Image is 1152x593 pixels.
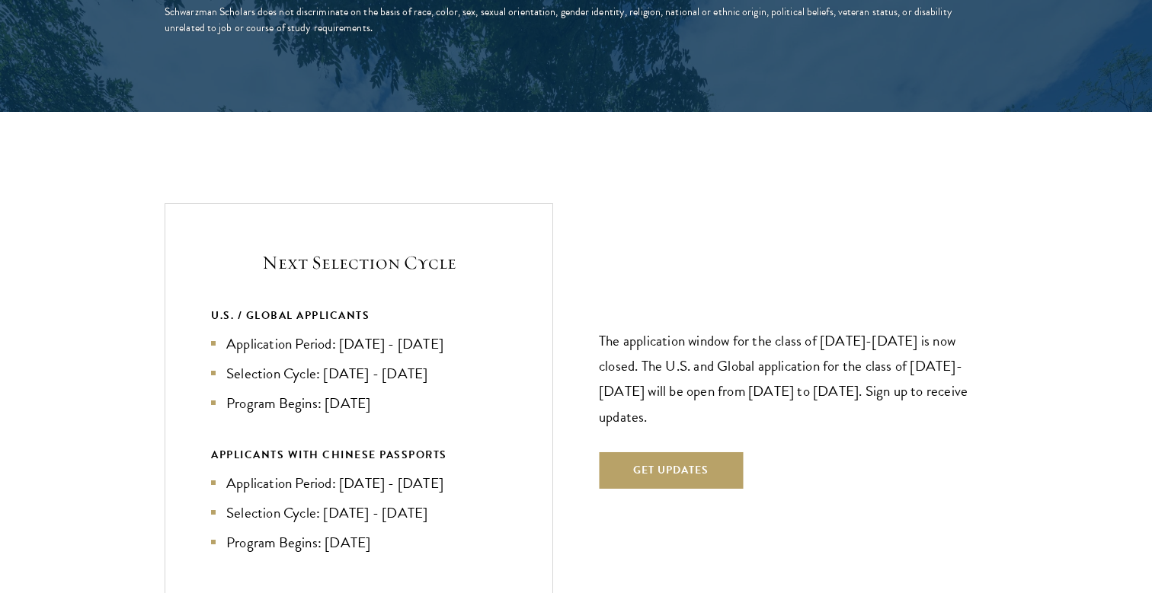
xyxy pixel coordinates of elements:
div: Schwarzman Scholars does not discriminate on the basis of race, color, sex, sexual orientation, g... [165,4,987,36]
li: Application Period: [DATE] - [DATE] [211,472,507,494]
li: Selection Cycle: [DATE] - [DATE] [211,502,507,524]
li: Program Begins: [DATE] [211,531,507,553]
li: Program Begins: [DATE] [211,392,507,414]
h5: Next Selection Cycle [211,250,507,276]
p: The application window for the class of [DATE]-[DATE] is now closed. The U.S. and Global applicat... [599,328,987,429]
li: Selection Cycle: [DATE] - [DATE] [211,362,507,384]
li: Application Period: [DATE] - [DATE] [211,333,507,355]
button: Get Updates [599,452,743,489]
div: U.S. / GLOBAL APPLICANTS [211,306,507,325]
div: APPLICANTS WITH CHINESE PASSPORTS [211,445,507,464]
